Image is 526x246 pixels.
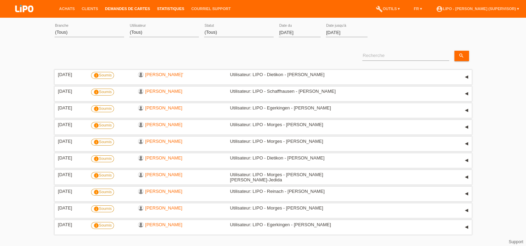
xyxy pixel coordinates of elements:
[230,155,352,161] div: Utilisateur: LIPO - Dietikon - [PERSON_NAME]
[91,205,114,212] label: Soumis
[436,6,443,13] i: account_circle
[230,72,352,77] div: Utilisateur: LIPO - Dietikon - [PERSON_NAME]
[230,172,352,182] div: Utilisateur: LIPO - Morges - [PERSON_NAME] [PERSON_NAME]-Jedida
[461,105,472,116] div: étendre/coller
[145,89,183,94] a: [PERSON_NAME]
[91,72,114,79] label: Soumis
[454,51,469,61] a: search
[230,189,352,194] div: Utilisateur: LIPO - Reinach - [PERSON_NAME]
[461,72,472,82] div: étendre/coller
[94,206,99,212] i: info
[94,189,99,195] i: info
[461,122,472,132] div: étendre/coller
[145,205,183,211] a: [PERSON_NAME]
[94,89,99,95] i: info
[58,222,86,227] div: [DATE]
[91,139,114,146] label: Soumis
[58,139,86,144] div: [DATE]
[94,223,99,228] i: info
[58,189,86,194] div: [DATE]
[372,7,403,11] a: buildOutils ▾
[58,122,86,127] div: [DATE]
[94,139,99,145] i: info
[58,89,86,94] div: [DATE]
[102,7,154,11] a: Demandes de cartes
[91,155,114,162] label: Soumis
[94,156,99,162] i: info
[432,7,523,11] a: account_circleLIPO - [PERSON_NAME] (Supervisor) ▾
[459,53,464,58] i: search
[58,105,86,110] div: [DATE]
[58,205,86,211] div: [DATE]
[91,222,114,229] label: Soumis
[230,105,352,110] div: Utilisateur: LIPO - Egerkingen - [PERSON_NAME]
[91,105,114,112] label: Soumis
[461,189,472,199] div: étendre/coller
[7,14,42,19] a: LIPO pay
[145,139,183,144] a: [PERSON_NAME]
[461,172,472,182] div: étendre/coller
[230,89,352,94] div: Utilisateur: LIPO - Schaffhausen - [PERSON_NAME]
[91,122,114,129] label: Soumis
[145,189,183,194] a: [PERSON_NAME]
[78,7,102,11] a: Clients
[461,89,472,99] div: étendre/coller
[461,155,472,166] div: étendre/coller
[230,139,352,144] div: Utilisateur: LIPO - Morges - [PERSON_NAME]
[91,89,114,96] label: Soumis
[461,139,472,149] div: étendre/coller
[94,73,99,78] i: info
[188,7,234,11] a: Courriel Support
[145,172,183,177] a: [PERSON_NAME]
[154,7,188,11] a: Statistiques
[410,7,426,11] a: FR ▾
[461,222,472,232] div: étendre/coller
[145,122,183,127] a: [PERSON_NAME]
[145,155,183,161] a: [PERSON_NAME]
[145,222,183,227] a: [PERSON_NAME]
[376,6,383,13] i: build
[91,172,114,179] label: Soumis
[461,205,472,216] div: étendre/coller
[94,173,99,178] i: info
[230,122,352,127] div: Utilisateur: LIPO - Morges - [PERSON_NAME]
[230,205,352,211] div: Utilisateur: LIPO - Morges - [PERSON_NAME]
[94,106,99,112] i: info
[509,239,523,244] a: Support
[91,189,114,196] label: Soumis
[58,155,86,161] div: [DATE]
[56,7,78,11] a: Achats
[230,222,352,227] div: Utilisateur: LIPO - Egerkingen - [PERSON_NAME]
[58,172,86,177] div: [DATE]
[145,105,183,110] a: [PERSON_NAME]
[58,72,86,77] div: [DATE]
[94,123,99,128] i: info
[145,72,183,77] a: [PERSON_NAME]'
